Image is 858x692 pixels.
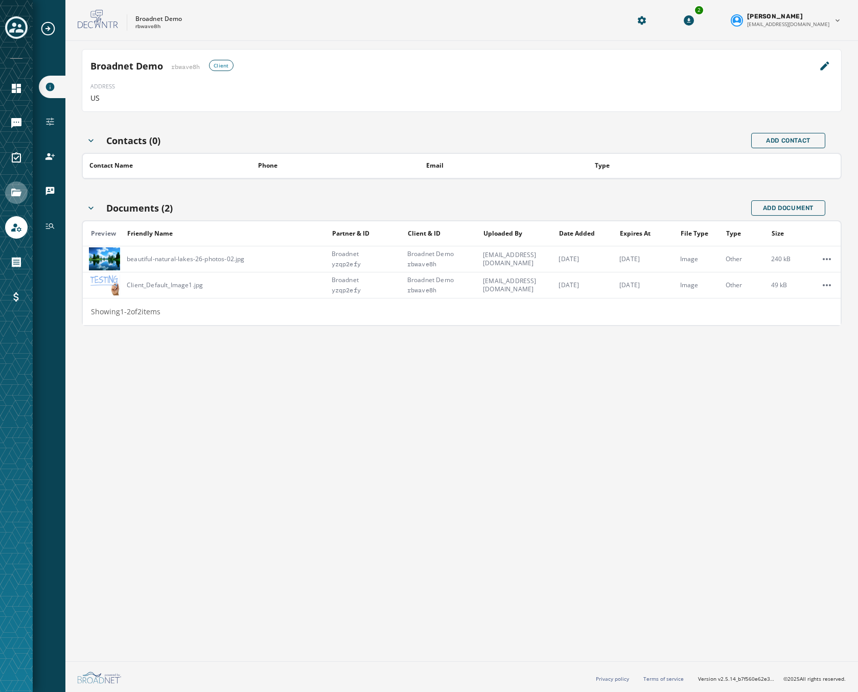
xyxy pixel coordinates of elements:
[123,225,177,242] button: Sort by [object Object]
[817,275,837,295] button: Client_Default_Image1.jpg document actions menu
[121,272,325,298] td: Client_Default_Image1.jpg
[680,281,719,289] span: image
[726,255,764,263] span: Other
[722,225,745,242] button: Sort by [object Object]
[765,246,810,272] td: 240 kB
[5,112,28,134] a: Navigate to Messaging
[613,272,674,298] td: [DATE]
[765,272,810,298] td: 49 kB
[91,307,160,316] span: Showing 1 - 2 of 2 items
[407,286,476,294] span: rbwave8h
[106,201,173,215] h4: Documents (2)
[718,675,775,683] span: v2.5.14_b7f560e62e3347fd09829e8ac9922915a95fe427
[254,157,282,174] button: Sort by [object Object]
[5,251,28,273] a: Navigate to Orders
[40,20,64,37] button: Expand sub nav menu
[751,133,825,148] button: Add Contact
[766,136,810,145] span: Add Contact
[407,260,476,268] span: rbwave8h
[783,675,846,682] span: © 2025 All rights reserved.
[616,225,655,242] button: Sort by [object Object]
[39,76,65,98] a: Navigate to Account Information
[332,276,401,284] span: Broadnet
[332,250,401,258] span: Broadnet
[817,58,833,74] button: Edit Partner Details
[328,225,374,242] button: Sort by [object Object]
[751,200,825,216] button: Add Document
[552,272,613,298] td: [DATE]
[763,204,814,212] span: Add Document
[817,249,837,269] button: beautiful-natural-lakes-26-photos-02.jpg document actions menu
[5,286,28,308] a: Navigate to Billing
[135,15,182,23] p: Broadnet Demo
[407,276,476,284] span: Broadnet Demo
[90,82,115,91] span: ADDRESS
[90,59,163,73] h4: Broadnet Demo
[680,11,698,30] button: Download Menu
[694,5,704,15] div: 2
[727,8,846,32] button: User settings
[747,20,829,28] span: [EMAIL_ADDRESS][DOMAIN_NAME]
[552,246,613,272] td: [DATE]
[39,110,65,133] a: Navigate to Configuration
[613,246,674,272] td: [DATE]
[91,229,120,238] div: Preview
[85,157,137,174] button: Sort by [object Object]
[332,286,401,294] span: yzqp2efy
[39,145,65,168] a: Navigate to Users
[407,250,476,258] span: Broadnet Demo
[747,12,803,20] span: [PERSON_NAME]
[477,246,552,272] td: [EMAIL_ADDRESS][DOMAIN_NAME]
[633,11,651,30] button: Manage global settings
[209,60,234,71] div: Client
[89,247,120,271] img: beautiful-natural-lakes-26-photos-02.jpg
[422,157,448,174] button: Sort by [object Object]
[90,93,100,103] span: US
[5,16,28,39] button: Toggle account select drawer
[726,281,764,289] span: Other
[171,63,200,71] span: rbwave8h
[591,157,614,174] button: Sort by [object Object]
[479,225,526,242] button: Sort by [object Object]
[680,255,719,263] span: image
[5,181,28,204] a: Navigate to Files
[555,225,599,242] button: Sort by [object Object]
[477,272,552,298] td: [EMAIL_ADDRESS][DOMAIN_NAME]
[404,225,445,242] button: Sort by [object Object]
[332,260,401,268] span: yzqp2efy
[39,215,65,237] a: Navigate to History
[596,675,629,682] a: Privacy policy
[121,246,325,272] td: beautiful-natural-lakes-26-photos-02.jpg
[677,225,712,242] button: Sort by [object Object]
[5,216,28,239] a: Navigate to Account
[643,675,684,682] a: Terms of service
[89,273,120,297] img: Client_Default_Image1.jpg
[5,147,28,169] a: Navigate to Surveys
[106,133,160,148] h4: Contacts (0)
[5,77,28,100] a: Navigate to Home
[135,23,160,31] p: rbwave8h
[39,180,65,202] a: Navigate to vCards
[768,225,788,242] button: Sort by [object Object]
[698,675,775,683] span: Version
